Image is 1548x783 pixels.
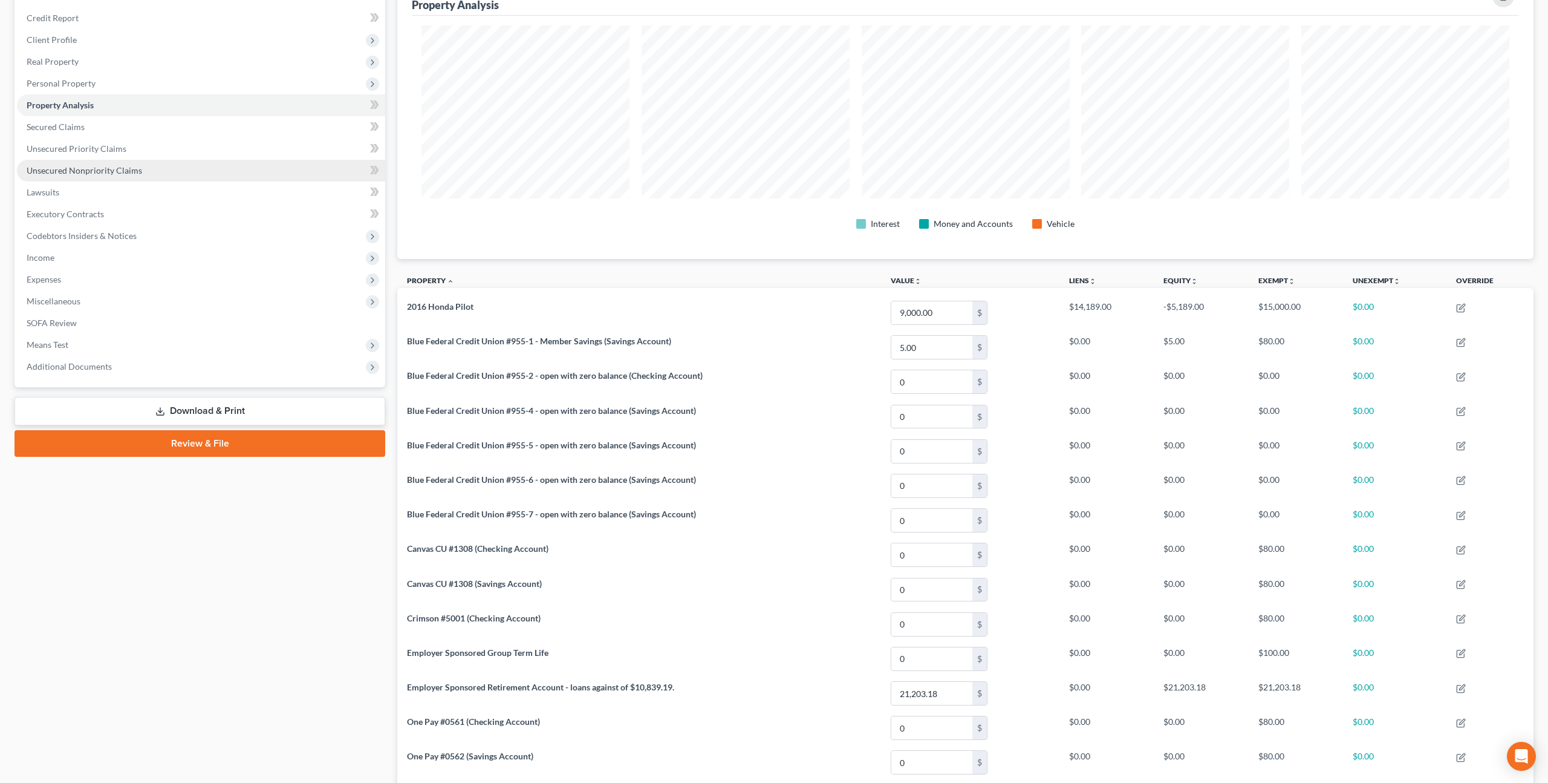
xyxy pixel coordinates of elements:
[1343,434,1446,468] td: $0.00
[1446,269,1533,296] th: Override
[891,751,972,774] input: 0.00
[27,78,96,88] span: Personal Property
[27,209,104,219] span: Executory Contracts
[1059,503,1154,537] td: $0.00
[1258,276,1295,285] a: Exemptunfold_more
[1154,399,1249,434] td: $0.00
[1154,503,1249,537] td: $0.00
[1249,365,1344,399] td: $0.00
[1059,676,1154,710] td: $0.00
[891,509,972,532] input: 0.00
[972,405,987,428] div: $
[972,474,987,497] div: $
[1059,538,1154,572] td: $0.00
[1249,399,1344,434] td: $0.00
[407,647,548,658] span: Employer Sponsored Group Term Life
[15,430,385,457] a: Review & File
[1059,399,1154,434] td: $0.00
[1393,278,1400,285] i: unfold_more
[1154,468,1249,503] td: $0.00
[407,613,541,623] span: Crimson #5001 (Checking Account)
[1249,676,1344,710] td: $21,203.18
[407,405,696,416] span: Blue Federal Credit Union #955-4 - open with zero balance (Savings Account)
[17,94,385,116] a: Property Analysis
[27,361,112,372] span: Additional Documents
[972,440,987,463] div: $
[1191,278,1198,285] i: unfold_more
[407,543,548,554] span: Canvas CU #1308 (Checking Account)
[1343,711,1446,745] td: $0.00
[891,578,972,601] input: 0.00
[972,647,987,670] div: $
[407,440,696,450] span: Blue Federal Credit Union #955-5 - open with zero balance (Savings Account)
[972,682,987,705] div: $
[27,231,137,241] span: Codebtors Insiders & Notices
[891,440,972,463] input: 0.00
[891,276,922,285] a: Valueunfold_more
[1249,538,1344,572] td: $80.00
[1154,295,1249,330] td: -$5,189.00
[1249,607,1344,641] td: $80.00
[972,751,987,774] div: $
[1343,641,1446,676] td: $0.00
[407,682,674,692] span: Employer Sponsored Retirement Account - loans against of $10,839.19.
[972,543,987,566] div: $
[1059,607,1154,641] td: $0.00
[27,296,80,306] span: Miscellaneous
[1154,572,1249,607] td: $0.00
[17,138,385,160] a: Unsecured Priority Claims
[17,160,385,182] a: Unsecured Nonpriority Claims
[1069,276,1096,285] a: Liensunfold_more
[1507,742,1536,771] div: Open Intercom Messenger
[1343,365,1446,399] td: $0.00
[1343,468,1446,503] td: $0.00
[17,7,385,29] a: Credit Report
[1059,468,1154,503] td: $0.00
[1249,745,1344,780] td: $80.00
[1249,711,1344,745] td: $80.00
[891,474,972,497] input: 0.00
[1249,503,1344,537] td: $0.00
[17,116,385,138] a: Secured Claims
[27,56,79,67] span: Real Property
[1343,330,1446,365] td: $0.00
[407,578,542,589] span: Canvas CU #1308 (Savings Account)
[1154,434,1249,468] td: $0.00
[891,301,972,324] input: 0.00
[972,336,987,359] div: $
[1343,607,1446,641] td: $0.00
[27,187,59,197] span: Lawsuits
[447,278,454,285] i: expand_less
[871,218,900,230] div: Interest
[1089,278,1096,285] i: unfold_more
[27,13,79,23] span: Credit Report
[972,301,987,324] div: $
[972,613,987,636] div: $
[934,218,1013,230] div: Money and Accounts
[407,716,540,727] span: One Pay #0561 (Checking Account)
[1249,330,1344,365] td: $80.00
[1059,365,1154,399] td: $0.00
[1288,278,1295,285] i: unfold_more
[1154,745,1249,780] td: $0.00
[27,34,77,45] span: Client Profile
[407,751,533,761] span: One Pay #0562 (Savings Account)
[972,716,987,739] div: $
[1343,295,1446,330] td: $0.00
[1154,676,1249,710] td: $21,203.18
[1059,434,1154,468] td: $0.00
[972,509,987,532] div: $
[972,578,987,601] div: $
[27,252,54,263] span: Income
[1249,295,1344,330] td: $15,000.00
[27,143,126,154] span: Unsecured Priority Claims
[1249,641,1344,676] td: $100.00
[1154,641,1249,676] td: $0.00
[1249,468,1344,503] td: $0.00
[407,509,696,519] span: Blue Federal Credit Union #955-7 - open with zero balance (Savings Account)
[407,336,671,346] span: Blue Federal Credit Union #955-1 - Member Savings (Savings Account)
[1343,676,1446,710] td: $0.00
[1059,711,1154,745] td: $0.00
[27,274,61,284] span: Expenses
[972,370,987,393] div: $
